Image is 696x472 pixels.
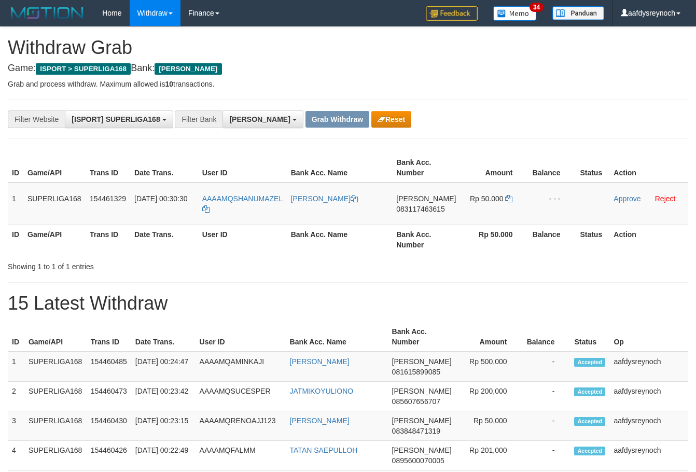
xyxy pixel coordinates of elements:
td: [DATE] 00:22:49 [131,441,196,470]
td: 1 [8,352,24,382]
h4: Game: Bank: [8,63,688,74]
th: User ID [196,322,286,352]
th: Op [609,322,688,352]
img: Feedback.jpg [426,6,478,21]
th: ID [8,153,23,183]
td: - - - [528,183,576,225]
th: Game/API [24,322,87,352]
th: Balance [523,322,570,352]
td: Rp 201,000 [456,441,523,470]
td: Rp 200,000 [456,382,523,411]
a: Approve [614,195,641,203]
td: [DATE] 00:24:47 [131,352,196,382]
td: 154460430 [87,411,131,441]
th: Trans ID [87,322,131,352]
img: MOTION_logo.png [8,5,87,21]
th: Status [576,153,609,183]
th: Game/API [23,225,86,254]
td: 154460426 [87,441,131,470]
button: [ISPORT] SUPERLIGA168 [65,110,173,128]
a: [PERSON_NAME] [290,357,350,366]
th: ID [8,322,24,352]
td: SUPERLIGA168 [24,382,87,411]
button: Reset [371,111,411,128]
th: Action [609,153,688,183]
button: [PERSON_NAME] [222,110,303,128]
th: Balance [528,153,576,183]
div: Filter Bank [175,110,222,128]
th: Status [576,225,609,254]
span: 34 [530,3,544,12]
a: [PERSON_NAME] [290,417,350,425]
span: Copy 085607656707 to clipboard [392,397,440,406]
a: AAAAMQSHANUMAZEL [202,195,283,213]
th: Game/API [23,153,86,183]
td: Rp 500,000 [456,352,523,382]
td: [DATE] 00:23:15 [131,411,196,441]
td: AAAAMQFALMM [196,441,286,470]
td: aafdysreynoch [609,382,688,411]
a: Copy 50000 to clipboard [505,195,512,203]
th: Bank Acc. Name [287,153,393,183]
img: panduan.png [552,6,604,20]
span: 154461329 [90,195,126,203]
strong: 10 [165,80,173,88]
div: Showing 1 to 1 of 1 entries [8,257,282,272]
th: Bank Acc. Number [392,225,460,254]
td: 154460473 [87,382,131,411]
th: Date Trans. [130,225,198,254]
th: Status [570,322,609,352]
span: [PERSON_NAME] [392,446,452,454]
th: Bank Acc. Name [286,322,388,352]
span: [ISPORT] SUPERLIGA168 [72,115,160,123]
a: JATMIKOYULIONO [290,387,354,395]
td: Rp 50,000 [456,411,523,441]
td: SUPERLIGA168 [23,183,86,225]
span: Copy 081615899085 to clipboard [392,368,440,376]
span: Accepted [574,387,605,396]
img: Button%20Memo.svg [493,6,537,21]
td: 3 [8,411,24,441]
th: Date Trans. [131,322,196,352]
td: 1 [8,183,23,225]
td: aafdysreynoch [609,411,688,441]
td: [DATE] 00:23:42 [131,382,196,411]
span: Copy 083117463615 to clipboard [396,205,444,213]
span: [DATE] 00:30:30 [134,195,187,203]
span: [PERSON_NAME] [392,417,452,425]
td: 154460485 [87,352,131,382]
span: Accepted [574,358,605,367]
th: Bank Acc. Number [388,322,456,352]
th: Trans ID [86,153,130,183]
span: [PERSON_NAME] [229,115,290,123]
th: ID [8,225,23,254]
span: AAAAMQSHANUMAZEL [202,195,283,203]
span: Copy 083848471319 to clipboard [392,427,440,435]
span: [PERSON_NAME] [392,387,452,395]
th: Rp 50.000 [460,225,528,254]
td: aafdysreynoch [609,352,688,382]
span: [PERSON_NAME] [392,357,452,366]
td: AAAAMQSUCESPER [196,382,286,411]
th: Bank Acc. Number [392,153,460,183]
button: Grab Withdraw [305,111,369,128]
span: ISPORT > SUPERLIGA168 [36,63,131,75]
span: Copy 0895600070005 to clipboard [392,456,444,465]
th: Amount [460,153,528,183]
td: aafdysreynoch [609,441,688,470]
span: Accepted [574,447,605,455]
th: Date Trans. [130,153,198,183]
td: - [523,441,570,470]
td: - [523,411,570,441]
th: Balance [528,225,576,254]
span: [PERSON_NAME] [396,195,456,203]
th: User ID [198,153,287,183]
h1: Withdraw Grab [8,37,688,58]
th: Amount [456,322,523,352]
h1: 15 Latest Withdraw [8,293,688,314]
span: Accepted [574,417,605,426]
p: Grab and process withdraw. Maximum allowed is transactions. [8,79,688,89]
a: TATAN SAEPULLOH [290,446,358,454]
td: 2 [8,382,24,411]
td: AAAAMQAMINKAJI [196,352,286,382]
